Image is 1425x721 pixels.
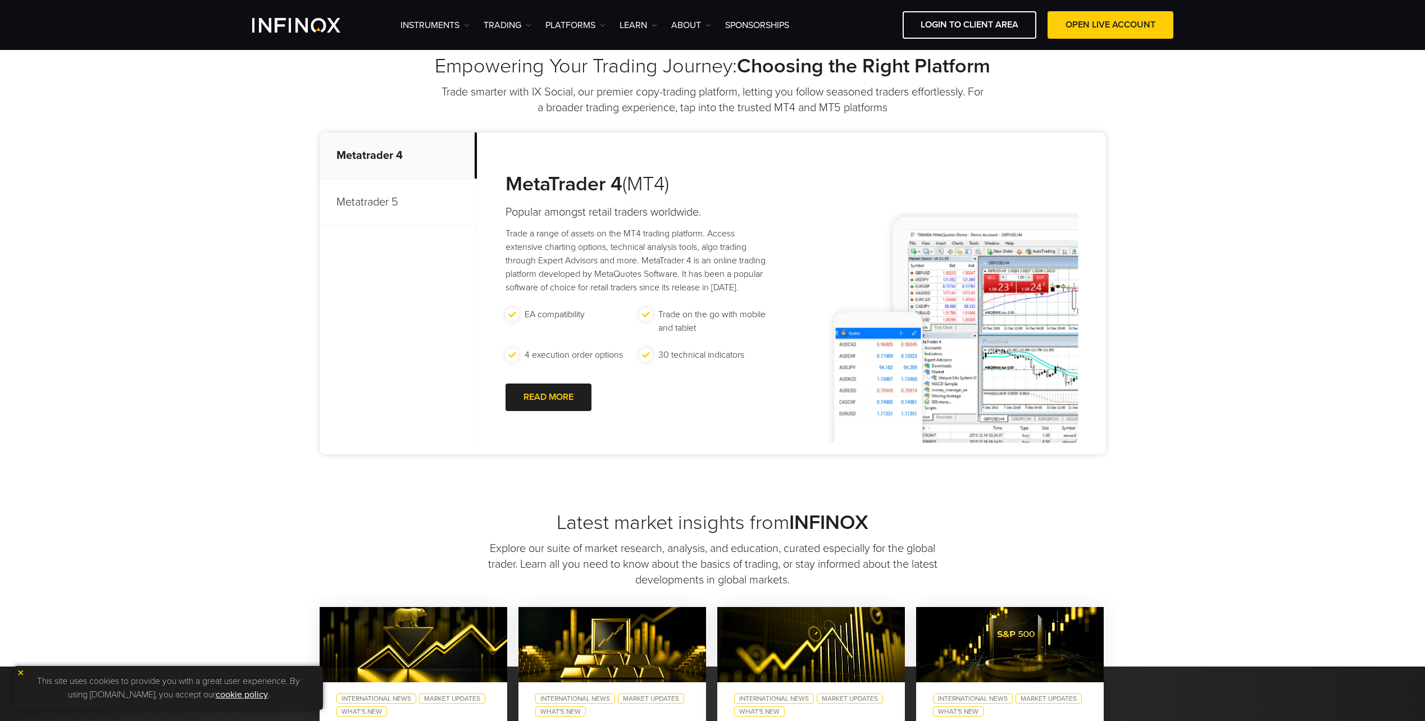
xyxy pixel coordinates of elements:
[618,693,684,704] a: Market Updates
[789,510,868,535] strong: INFINOX
[737,54,990,78] strong: Choosing the Right Platform
[484,19,531,32] a: TRADING
[216,689,268,700] a: cookie policy
[658,348,744,362] p: 30 technical indicators
[525,308,585,321] p: EA compatibility
[440,84,985,116] p: Trade smarter with IX Social, our premier copy-trading platform, letting you follow seasoned trad...
[620,19,657,32] a: Learn
[320,54,1106,79] h2: Empowering Your Trading Journey:
[419,693,485,704] a: Market Updates
[817,693,883,704] a: Market Updates
[1048,11,1173,39] a: OPEN LIVE ACCOUNT
[506,172,773,197] h3: (MT4)
[336,693,416,704] a: International News
[320,510,1106,535] h2: Latest market insights from
[671,19,711,32] a: ABOUT
[320,133,477,179] p: Metatrader 4
[545,19,605,32] a: PLATFORMS
[506,204,773,220] h4: Popular amongst retail traders worldwide.
[400,19,470,32] a: Instruments
[252,18,367,33] a: INFINOX Logo
[903,11,1036,39] a: LOGIN TO CLIENT AREA
[734,706,785,717] a: What's New
[734,693,814,704] a: International News
[20,672,317,704] p: This site uses cookies to provide you with a great user experience. By using [DOMAIN_NAME], you a...
[486,541,939,588] p: Explore our suite of market research, analysis, and education, curated especially for the global ...
[725,19,789,32] a: SPONSORSHIPS
[336,706,387,717] a: What's New
[1016,693,1082,704] a: Market Updates
[506,384,591,411] a: READ MORE
[320,179,477,226] p: Metatrader 5
[535,693,615,704] a: International News
[658,308,768,335] p: Trade on the go with mobile and tablet
[933,693,1013,704] a: International News
[933,706,984,717] a: What's New
[506,172,622,196] strong: MetaTrader 4
[17,669,25,677] img: yellow close icon
[506,227,773,294] p: Trade a range of assets on the MT4 trading platform. Access extensive charting options, technical...
[525,348,623,362] p: 4 execution order options
[535,706,586,717] a: What's New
